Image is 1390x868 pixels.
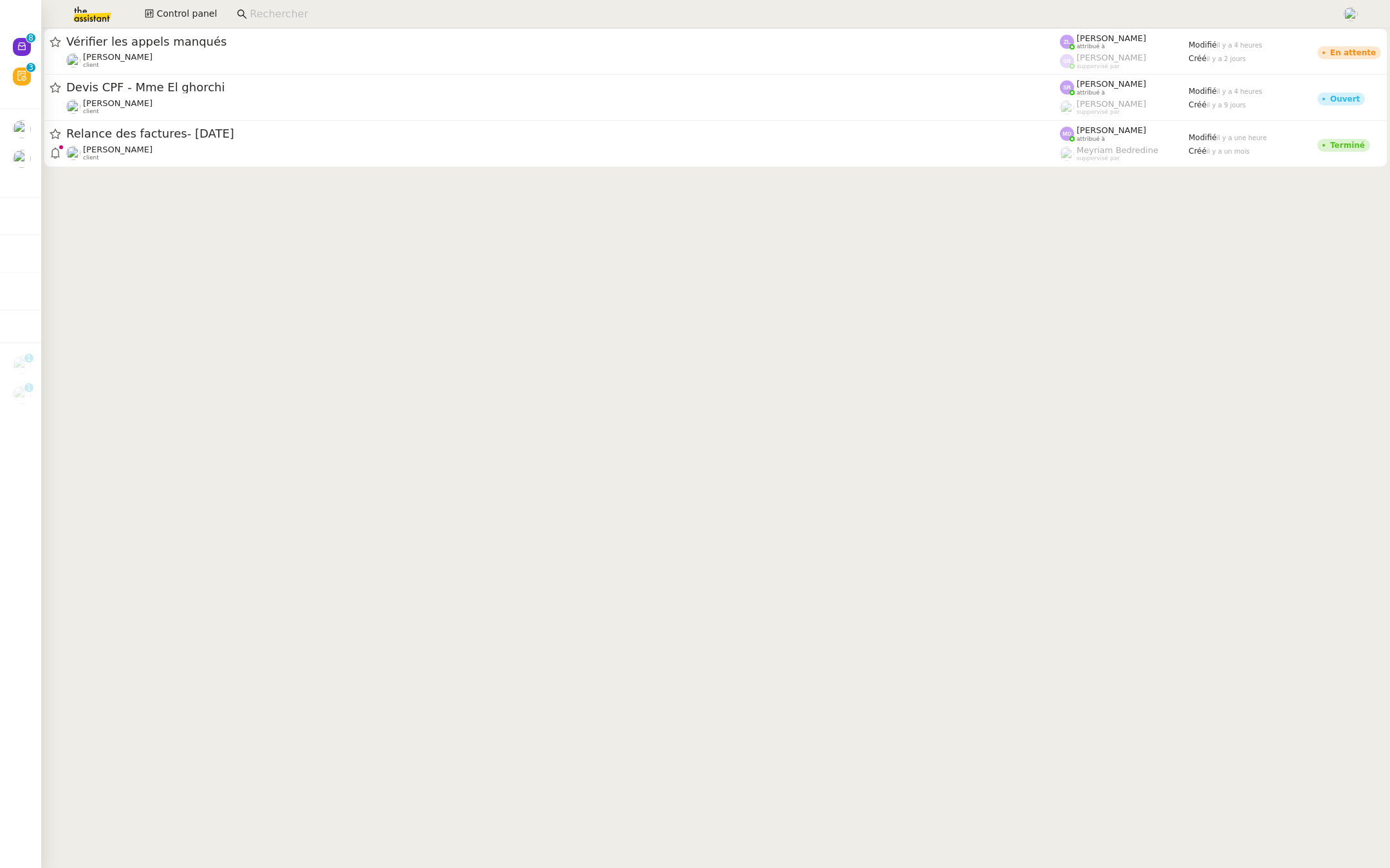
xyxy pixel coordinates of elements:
span: [PERSON_NAME] [1077,79,1146,89]
span: Control panel [156,6,217,21]
span: Meyriam Bedredine [1077,145,1158,155]
span: suppervisé par [1077,109,1120,116]
p: 8 [28,33,33,45]
p: 1 [26,354,32,365]
nz-badge-sup: 1 [24,354,33,363]
app-user-label: attribué à [1060,125,1189,142]
span: Vérifier les appels manqués [66,36,1060,48]
span: [PERSON_NAME] [1077,99,1146,109]
span: Modifié [1189,41,1217,50]
img: users%2FyQfMwtYgTqhRP2YHWHmG2s2LYaD3%2Favatar%2Fprofile-pic.png [1060,100,1074,114]
app-user-detailed-label: client [66,98,1060,115]
span: attribué à [1077,136,1105,143]
nz-badge-sup: 1 [24,383,33,392]
div: Ouvert [1330,95,1360,103]
span: il y a un mois [1207,148,1250,155]
img: svg [1060,54,1074,68]
span: client [83,108,99,115]
span: il y a 2 jours [1207,55,1246,62]
app-user-detailed-label: client [66,145,1060,161]
p: 3 [28,63,33,75]
app-user-detailed-label: client [66,52,1060,69]
span: Devis CPF - Mme El ghorchi [66,82,1060,93]
span: [PERSON_NAME] [83,52,153,62]
img: svg [1060,127,1074,141]
p: 1 [26,383,32,395]
span: Créé [1189,100,1207,109]
span: [PERSON_NAME] [1077,125,1146,135]
nz-badge-sup: 3 [26,63,35,72]
img: users%2F0zQGGmvZECeMseaPawnreYAQQyS2%2Favatar%2Feddadf8a-b06f-4db9-91c4-adeed775bb0f [13,386,31,404]
img: users%2FvXkuctLX0wUbD4cA8OSk7KI5fra2%2Favatar%2F858bcb8a-9efe-43bf-b7a6-dc9f739d6e70 [66,100,80,114]
span: attribué à [1077,89,1105,96]
span: Relance des factures- [DATE] [66,128,1060,140]
img: users%2FrssbVgR8pSYriYNmUDKzQX9syo02%2Favatar%2Fb215b948-7ecd-4adc-935c-e0e4aeaee93e [66,146,80,160]
span: [PERSON_NAME] [83,145,153,154]
img: users%2Fa6PbEmLwvGXylUqKytRPpDpAx153%2Favatar%2Ffanny.png [13,356,31,374]
img: svg [1060,80,1074,95]
span: [PERSON_NAME] [1077,53,1146,62]
span: Créé [1189,147,1207,156]
app-user-label: suppervisé par [1060,145,1189,162]
img: users%2F1KZeGoDA7PgBs4M3FMhJkcSWXSs1%2Favatar%2F872c3928-ebe4-491f-ae76-149ccbe264e1 [13,150,31,168]
span: [PERSON_NAME] [83,98,153,108]
app-user-label: attribué à [1060,79,1189,96]
span: attribué à [1077,43,1105,50]
div: En attente [1330,49,1376,57]
app-user-label: suppervisé par [1060,53,1189,69]
span: Modifié [1189,87,1217,96]
div: Terminé [1330,141,1365,149]
nz-badge-sup: 8 [26,33,35,42]
input: Rechercher [250,6,1329,23]
img: users%2FaellJyylmXSg4jqeVbanehhyYJm1%2Favatar%2Fprofile-pic%20(4).png [1344,7,1358,21]
img: users%2F1KZeGoDA7PgBs4M3FMhJkcSWXSs1%2Favatar%2F872c3928-ebe4-491f-ae76-149ccbe264e1 [13,120,31,138]
span: client [83,62,99,69]
span: il y a 4 heures [1217,88,1263,95]
img: users%2FaellJyylmXSg4jqeVbanehhyYJm1%2Favatar%2Fprofile-pic%20(4).png [1060,147,1074,161]
button: Control panel [137,5,225,23]
img: svg [1060,35,1074,49]
span: il y a 9 jours [1207,102,1246,109]
span: suppervisé par [1077,63,1120,70]
span: client [83,154,99,161]
span: Créé [1189,54,1207,63]
app-user-label: attribué à [1060,33,1189,50]
span: [PERSON_NAME] [1077,33,1146,43]
span: il y a 4 heures [1217,42,1263,49]
span: Modifié [1189,133,1217,142]
span: suppervisé par [1077,155,1120,162]
span: il y a une heure [1217,134,1267,141]
img: users%2FW4OQjB9BRtYK2an7yusO0WsYLsD3%2Favatar%2F28027066-518b-424c-8476-65f2e549ac29 [66,53,80,68]
app-user-label: suppervisé par [1060,99,1189,116]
